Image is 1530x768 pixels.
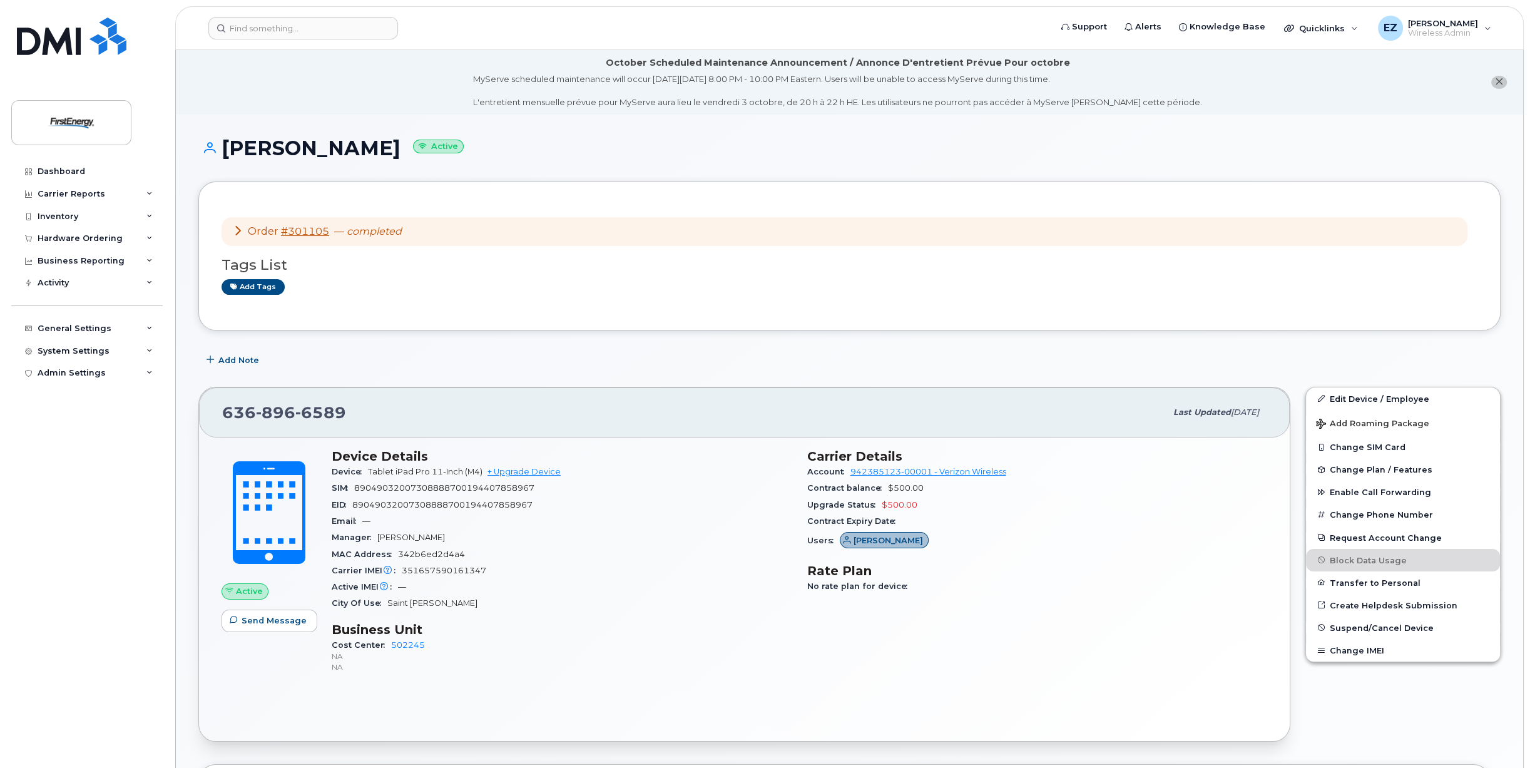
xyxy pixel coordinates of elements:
h3: Device Details [332,449,792,464]
span: Add Roaming Package [1316,419,1429,431]
span: Email [332,516,362,526]
span: 89049032007308888700194407858967 [354,483,534,493]
button: close notification [1491,76,1507,89]
button: Transfer to Personal [1306,571,1500,594]
span: 342b6ed2d4a4 [398,550,465,559]
span: 89049032007308888700194407858967 [352,500,533,509]
span: Active [236,585,263,597]
span: EID [332,500,352,509]
p: NA [332,662,792,672]
span: 636 [222,403,346,422]
span: [DATE] [1231,407,1259,417]
h3: Carrier Details [807,449,1268,464]
span: Suspend/Cancel Device [1330,623,1434,632]
span: Contract balance [807,483,888,493]
span: Order [248,225,278,237]
a: Create Helpdesk Submission [1306,594,1500,617]
span: 351657590161347 [402,566,486,575]
button: Block Data Usage [1306,549,1500,571]
a: 942385123-00001 - Verizon Wireless [850,467,1006,476]
button: Change IMEI [1306,639,1500,662]
span: — [362,516,370,526]
p: NA [332,651,792,662]
span: Enable Call Forwarding [1330,488,1431,497]
span: Users [807,536,840,545]
span: Contract Expiry Date [807,516,902,526]
button: Request Account Change [1306,526,1500,549]
h3: Business Unit [332,622,792,637]
h1: [PERSON_NAME] [198,137,1501,159]
button: Add Note [198,349,270,372]
em: completed [347,225,402,237]
button: Suspend/Cancel Device [1306,617,1500,639]
span: Account [807,467,850,476]
span: Manager [332,533,377,542]
span: Tablet iPad Pro 11-Inch (M4) [368,467,482,476]
span: — [398,582,406,591]
button: Change SIM Card [1306,436,1500,458]
a: #301105 [281,225,329,237]
button: Change Plan / Features [1306,458,1500,481]
h3: Rate Plan [807,563,1268,578]
button: Enable Call Forwarding [1306,481,1500,503]
a: Edit Device / Employee [1306,387,1500,410]
span: Last updated [1173,407,1231,417]
span: SIM [332,483,354,493]
h3: Tags List [222,257,1477,273]
span: Cost Center [332,640,391,650]
a: [PERSON_NAME] [840,536,929,545]
span: $500.00 [888,483,924,493]
iframe: Messenger Launcher [1476,714,1521,759]
span: City Of Use [332,598,387,608]
span: Upgrade Status [807,500,882,509]
span: MAC Address [332,550,398,559]
span: Active IMEI [332,582,398,591]
a: Add tags [222,279,285,295]
span: — [334,225,402,237]
small: Active [413,140,464,154]
span: No rate plan for device [807,581,914,591]
button: Change Phone Number [1306,503,1500,526]
span: $500.00 [882,500,917,509]
button: Add Roaming Package [1306,410,1500,436]
button: Send Message [222,610,317,632]
span: 896 [256,403,295,422]
span: Add Note [218,354,259,366]
span: Carrier IMEI [332,566,402,575]
a: 502245 [391,640,425,650]
span: Send Message [242,615,307,627]
span: Saint [PERSON_NAME] [387,598,477,608]
span: [PERSON_NAME] [854,535,923,546]
span: Change Plan / Features [1330,465,1432,474]
a: + Upgrade Device [487,467,561,476]
span: 6589 [295,403,346,422]
span: [PERSON_NAME] [377,533,445,542]
div: October Scheduled Maintenance Announcement / Annonce D'entretient Prévue Pour octobre [606,56,1070,69]
span: Device [332,467,368,476]
div: MyServe scheduled maintenance will occur [DATE][DATE] 8:00 PM - 10:00 PM Eastern. Users will be u... [473,73,1202,108]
